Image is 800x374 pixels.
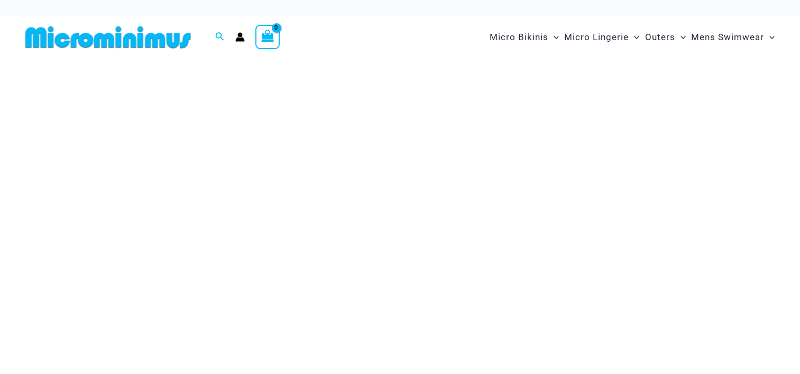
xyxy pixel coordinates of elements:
[235,32,245,42] a: Account icon link
[485,20,779,55] nav: Site Navigation
[215,31,225,44] a: Search icon link
[764,24,775,51] span: Menu Toggle
[691,24,764,51] span: Mens Swimwear
[255,25,280,49] a: View Shopping Cart, empty
[490,24,548,51] span: Micro Bikinis
[564,24,629,51] span: Micro Lingerie
[642,21,688,53] a: OutersMenu ToggleMenu Toggle
[688,21,777,53] a: Mens SwimwearMenu ToggleMenu Toggle
[21,25,195,49] img: MM SHOP LOGO FLAT
[487,21,562,53] a: Micro BikinisMenu ToggleMenu Toggle
[562,21,642,53] a: Micro LingerieMenu ToggleMenu Toggle
[675,24,686,51] span: Menu Toggle
[645,24,675,51] span: Outers
[548,24,559,51] span: Menu Toggle
[629,24,639,51] span: Menu Toggle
